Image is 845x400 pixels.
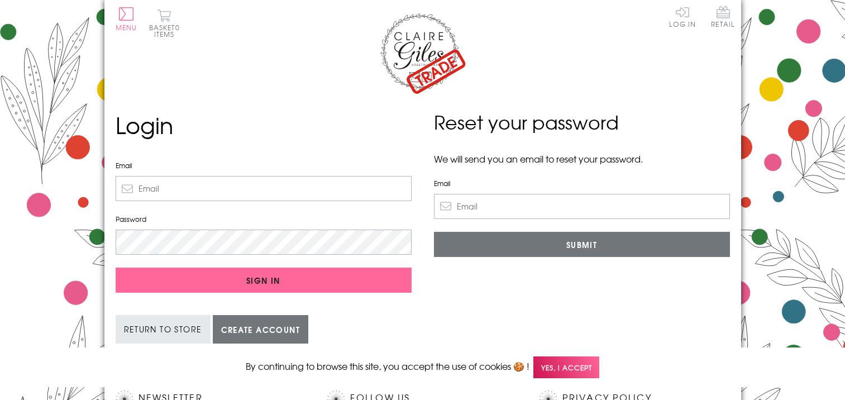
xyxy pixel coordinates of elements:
[669,6,696,27] a: Log In
[149,9,180,37] button: Basket0 items
[434,232,730,257] input: Submit
[116,22,137,32] span: Menu
[533,356,599,378] span: Yes, I accept
[116,160,412,170] label: Email
[378,11,467,94] img: Claire Giles Trade
[434,178,730,188] label: Email
[434,152,730,165] p: We will send you an email to reset your password.
[116,108,412,142] h1: Login
[116,7,137,31] button: Menu
[213,315,309,344] a: Create account
[154,22,180,39] span: 0 items
[116,214,412,224] label: Password
[434,194,730,219] input: Email
[116,268,412,293] input: Sign In
[434,108,730,136] h2: Reset your password
[116,315,211,344] a: Return to Store
[711,6,735,27] span: Retail
[116,176,412,201] input: Email
[711,6,735,30] a: Retail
